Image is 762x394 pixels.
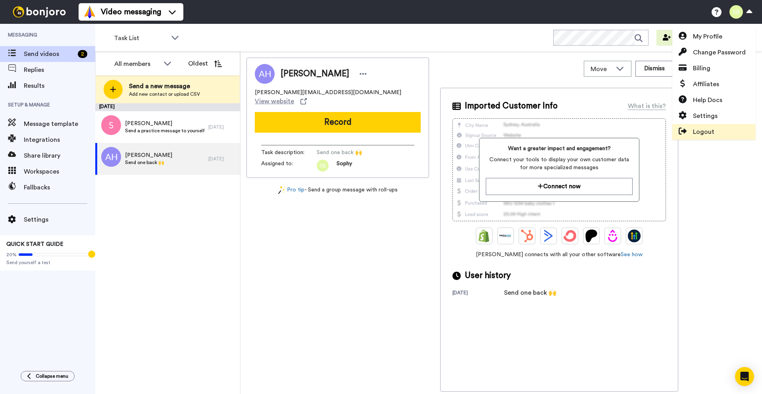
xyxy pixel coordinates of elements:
span: Workspaces [24,167,95,176]
span: Move [591,64,612,74]
span: Billing [693,64,710,73]
a: My Profile [672,29,756,44]
span: Video messaging [101,6,161,17]
a: Settings [672,108,756,124]
img: GoHighLevel [628,230,641,242]
span: Replies [24,65,95,75]
span: My Profile [693,32,722,41]
span: [PERSON_NAME][EMAIL_ADDRESS][DOMAIN_NAME] [255,89,401,97]
a: Billing [672,60,756,76]
div: [DATE] [208,156,236,162]
span: Connect your tools to display your own customer data for more specialized messages [486,156,632,172]
a: Pro tip [278,186,304,194]
span: Task description : [261,149,317,156]
img: Drip [606,230,619,242]
button: Connect now [486,178,632,195]
span: View website [255,97,294,106]
div: What is this? [628,101,666,111]
img: Ontraport [499,230,512,242]
div: [DATE] [452,290,504,297]
span: User history [465,270,511,282]
span: Affiliates [693,79,719,89]
div: - Send a group message with roll-ups [246,186,429,194]
span: Send videos [24,49,75,59]
span: [PERSON_NAME] [125,151,172,159]
span: Send yourself a test [6,259,89,266]
span: Collapse menu [36,373,68,379]
img: Image of Amy Habib [255,64,275,84]
span: Task List [114,33,167,43]
a: Affiliates [672,76,756,92]
a: Change Password [672,44,756,60]
img: Hubspot [521,230,533,242]
span: Help Docs [693,95,722,105]
div: All members [114,59,160,69]
span: Fallbacks [24,183,95,192]
a: Help Docs [672,92,756,108]
span: Assigned to: [261,160,317,172]
button: Oldest [182,56,228,71]
span: Settings [693,111,718,121]
div: Tooltip anchor [88,251,95,258]
span: Send one back 🙌 [317,149,392,156]
button: Collapse menu [21,371,75,381]
button: Dismiss [635,61,673,77]
button: Invite [656,30,695,46]
span: Message template [24,119,95,129]
span: Send one back 🙌 [125,159,172,166]
span: QUICK START GUIDE [6,241,63,247]
span: Share library [24,151,95,160]
img: ConvertKit [564,230,576,242]
span: Sophy [337,160,352,172]
span: [PERSON_NAME] [125,120,204,127]
span: Integrations [24,135,95,145]
span: Results [24,81,95,91]
span: Imported Customer Info [465,100,558,112]
span: 20% [6,251,17,258]
div: [DATE] [208,124,236,130]
img: magic-wand.svg [278,186,285,194]
span: Change Password [693,48,746,57]
span: [PERSON_NAME] connects with all your other software [452,251,666,259]
span: Settings [24,215,95,224]
img: sb.png [317,160,329,172]
a: See how [621,252,643,257]
img: Shopify [478,230,491,242]
img: Patreon [585,230,598,242]
div: Send one back 🙌 [504,288,556,297]
div: Open Intercom Messenger [735,367,754,386]
img: ActiveCampaign [542,230,555,242]
button: Record [255,112,421,133]
img: ah.png [101,147,121,167]
div: [DATE] [95,103,240,111]
img: bj-logo-header-white.svg [10,6,69,17]
span: Logout [693,127,714,137]
img: s.png [101,115,121,135]
span: Want a greater impact and engagement? [486,145,632,153]
a: View website [255,97,307,106]
div: 2 [78,50,87,58]
img: vm-color.svg [83,6,96,18]
span: Send a practice message to yourself [125,127,204,134]
a: Logout [672,124,756,140]
span: Add new contact or upload CSV [129,91,200,97]
span: [PERSON_NAME] [281,68,349,80]
span: Send a new message [129,81,200,91]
